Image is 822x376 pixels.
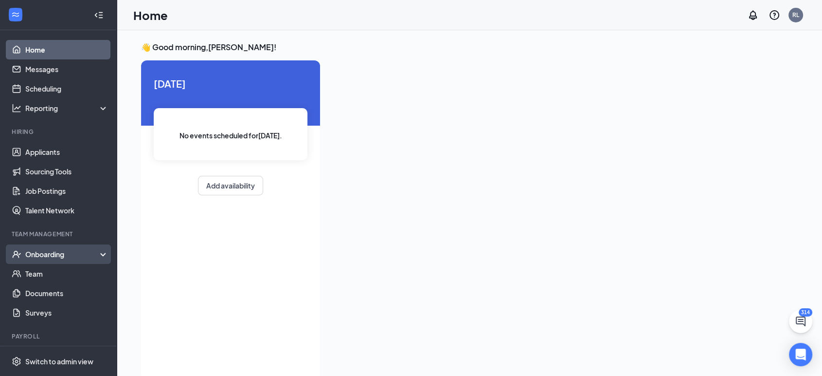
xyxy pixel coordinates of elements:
[25,181,108,201] a: Job Postings
[25,249,100,259] div: Onboarding
[154,76,307,91] span: [DATE]
[25,357,93,366] div: Switch to admin view
[747,9,759,21] svg: Notifications
[25,264,108,283] a: Team
[179,130,282,141] span: No events scheduled for [DATE] .
[799,308,812,317] div: 314
[25,59,108,79] a: Messages
[12,332,107,340] div: Payroll
[12,249,21,259] svg: UserCheck
[12,103,21,113] svg: Analysis
[25,103,109,113] div: Reporting
[789,343,812,366] div: Open Intercom Messenger
[12,128,107,136] div: Hiring
[12,357,21,366] svg: Settings
[141,42,798,53] h3: 👋 Good morning, [PERSON_NAME] !
[94,10,104,20] svg: Collapse
[12,230,107,238] div: Team Management
[795,316,806,327] svg: ChatActive
[768,9,780,21] svg: QuestionInfo
[198,176,263,195] button: Add availability
[25,283,108,303] a: Documents
[25,303,108,322] a: Surveys
[25,79,108,98] a: Scheduling
[789,310,812,333] button: ChatActive
[25,162,108,181] a: Sourcing Tools
[133,7,168,23] h1: Home
[25,201,108,220] a: Talent Network
[25,40,108,59] a: Home
[11,10,20,19] svg: WorkstreamLogo
[792,11,799,19] div: RL
[25,142,108,162] a: Applicants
